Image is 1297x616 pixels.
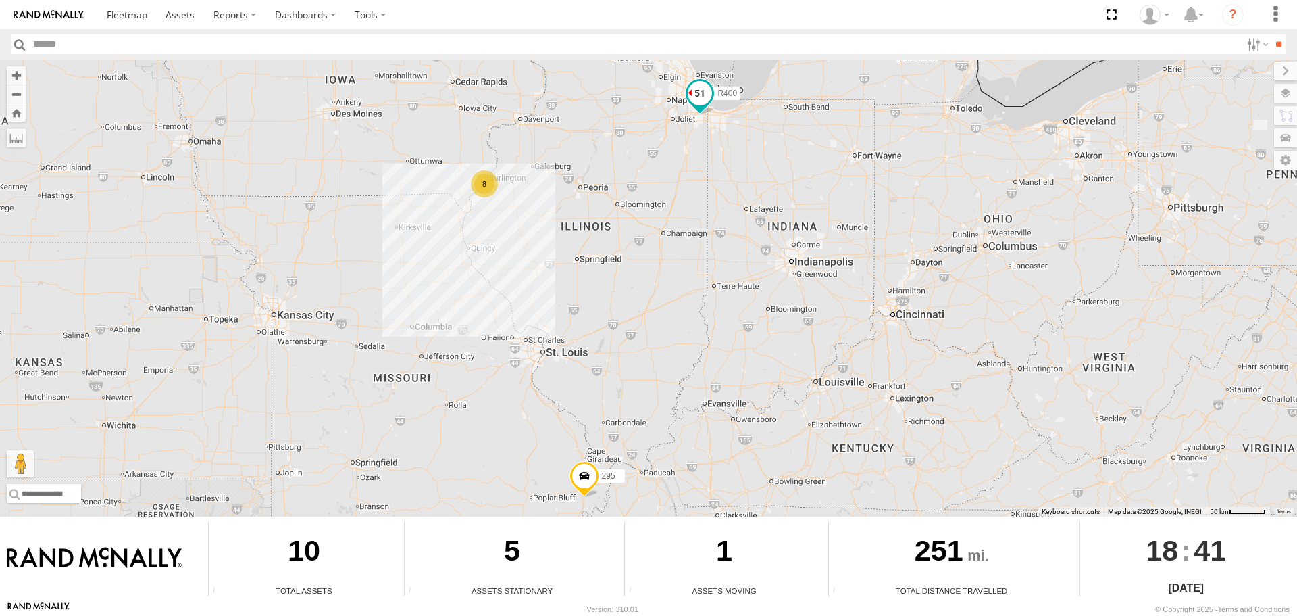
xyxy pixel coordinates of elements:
[7,103,26,122] button: Zoom Home
[1042,507,1100,517] button: Keyboard shortcuts
[7,66,26,85] button: Zoom in
[829,586,849,596] div: Total distance travelled by all assets within specified date range and applied filters
[7,128,26,147] label: Measure
[625,585,823,596] div: Assets Moving
[405,586,425,596] div: Total number of assets current stationary.
[1206,507,1270,517] button: Map Scale: 50 km per 51 pixels
[1222,4,1244,26] i: ?
[1277,508,1291,514] a: Terms (opens in new tab)
[625,586,645,596] div: Total number of assets current in transit.
[1155,605,1290,613] div: © Copyright 2025 -
[209,586,229,596] div: Total number of Enabled Assets
[1242,34,1271,54] label: Search Filter Options
[7,602,70,616] a: Visit our Website
[602,471,615,481] span: 295
[1146,521,1178,579] span: 18
[209,521,399,585] div: 10
[829,585,1075,596] div: Total Distance Travelled
[7,85,26,103] button: Zoom out
[1108,508,1202,515] span: Map data ©2025 Google, INEGI
[14,10,84,20] img: rand-logo.svg
[1274,151,1297,170] label: Map Settings
[405,521,619,585] div: 5
[471,170,498,197] div: 8
[717,89,737,98] span: R400
[1080,580,1292,596] div: [DATE]
[7,547,182,570] img: Rand McNally
[1135,5,1174,25] div: Brian Wooldridge
[625,521,823,585] div: 1
[1210,508,1229,515] span: 50 km
[405,585,619,596] div: Assets Stationary
[209,585,399,596] div: Total Assets
[587,605,638,613] div: Version: 310.01
[1218,605,1290,613] a: Terms and Conditions
[1194,521,1226,579] span: 41
[1080,521,1292,579] div: :
[829,521,1075,585] div: 251
[7,450,34,477] button: Drag Pegman onto the map to open Street View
